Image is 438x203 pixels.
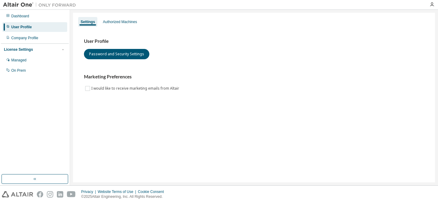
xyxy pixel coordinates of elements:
img: linkedin.svg [57,191,63,198]
img: Altair One [3,2,79,8]
img: youtube.svg [67,191,76,198]
img: instagram.svg [47,191,53,198]
h3: User Profile [84,38,424,44]
button: Password and Security Settings [84,49,149,59]
img: altair_logo.svg [2,191,33,198]
div: On Prem [11,68,26,73]
h3: Marketing Preferences [84,74,424,80]
label: I would like to receive marketing emails from Altair [91,85,180,92]
div: Company Profile [11,36,38,40]
div: Authorized Machines [103,19,137,24]
div: Cookie Consent [138,189,167,194]
div: License Settings [4,47,33,52]
div: Website Terms of Use [98,189,138,194]
img: facebook.svg [37,191,43,198]
div: Managed [11,58,26,63]
div: Settings [81,19,95,24]
div: Dashboard [11,14,29,19]
p: © 2025 Altair Engineering, Inc. All Rights Reserved. [81,194,168,199]
div: User Profile [11,25,32,29]
div: Privacy [81,189,98,194]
